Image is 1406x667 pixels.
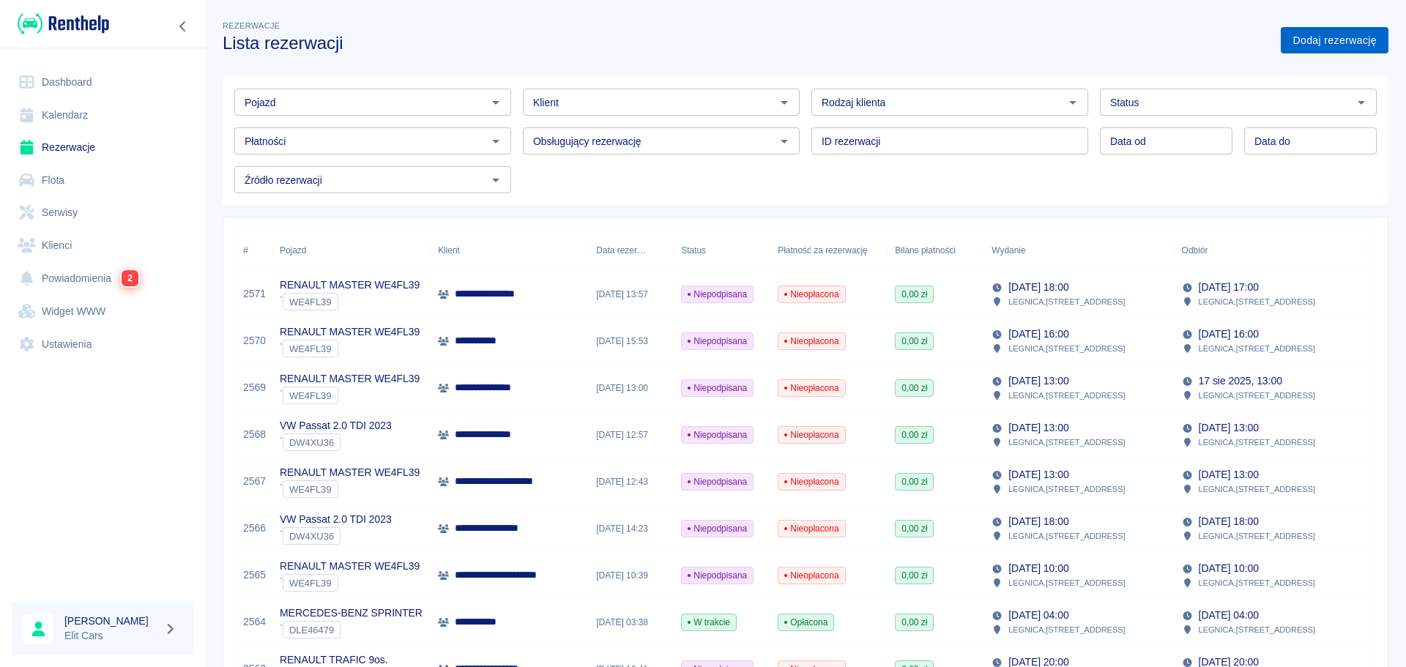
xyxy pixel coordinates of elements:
[1008,342,1125,355] p: LEGNICA , [STREET_ADDRESS]
[596,230,646,271] div: Data rezerwacji
[223,21,280,30] span: Rezerwacje
[1281,27,1388,54] a: Dodaj rezerwację
[12,99,194,132] a: Kalendarz
[280,418,392,433] p: VW Passat 2.0 TDI 2023
[243,614,266,630] a: 2564
[589,458,674,505] div: [DATE] 12:43
[1026,240,1046,261] button: Sort
[1199,467,1259,482] p: [DATE] 13:00
[1199,561,1259,576] p: [DATE] 10:00
[896,616,933,629] span: 0,00 zł
[1199,482,1315,496] p: LEGNICA , [STREET_ADDRESS]
[12,164,194,197] a: Flota
[280,324,420,340] p: RENAULT MASTER WE4FL39
[992,230,1025,271] div: Wydanie
[589,365,674,411] div: [DATE] 13:00
[895,230,956,271] div: Bilans płatności
[1351,92,1372,113] button: Otwórz
[1208,240,1228,261] button: Sort
[280,480,420,498] div: `
[223,33,1269,53] h3: Lista rezerwacji
[896,381,933,395] span: 0,00 zł
[438,230,460,271] div: Klient
[1199,420,1259,436] p: [DATE] 13:00
[1100,127,1232,154] input: DD.MM.YYYY
[896,569,933,582] span: 0,00 zł
[984,230,1174,271] div: Wydanie
[1244,127,1377,154] input: DD.MM.YYYY
[1008,467,1068,482] p: [DATE] 13:00
[682,616,736,629] span: W trakcie
[888,230,984,271] div: Bilans płatności
[12,229,194,262] a: Klienci
[1008,623,1125,636] p: LEGNICA , [STREET_ADDRESS]
[682,428,753,441] span: Niepodpisana
[778,522,844,535] span: Nieopłacona
[280,230,306,271] div: Pojazd
[243,380,266,395] a: 2569
[774,92,795,113] button: Otwórz
[280,559,420,574] p: RENAULT MASTER WE4FL39
[1008,608,1068,623] p: [DATE] 04:00
[778,335,844,348] span: Nieopłacona
[431,230,589,271] div: Klient
[682,475,753,488] span: Niepodpisana
[774,131,795,152] button: Otwórz
[1199,608,1259,623] p: [DATE] 04:00
[243,567,266,583] a: 2565
[681,230,706,271] div: Status
[12,261,194,295] a: Powiadomienia2
[896,522,933,535] span: 0,00 zł
[243,474,266,489] a: 2567
[283,625,340,636] span: DLE46479
[12,66,194,99] a: Dashboard
[589,599,674,646] div: [DATE] 03:38
[1199,389,1315,402] p: LEGNICA , [STREET_ADDRESS]
[1008,561,1068,576] p: [DATE] 10:00
[64,628,158,644] p: Elit Cars
[1008,514,1068,529] p: [DATE] 18:00
[1008,295,1125,308] p: LEGNICA , [STREET_ADDRESS]
[1199,280,1259,295] p: [DATE] 17:00
[1008,576,1125,589] p: LEGNICA , [STREET_ADDRESS]
[1199,576,1315,589] p: LEGNICA , [STREET_ADDRESS]
[243,286,266,302] a: 2571
[272,230,431,271] div: Pojazd
[1182,230,1208,271] div: Odbiór
[1008,280,1068,295] p: [DATE] 18:00
[1199,514,1259,529] p: [DATE] 18:00
[64,614,158,628] h6: [PERSON_NAME]
[280,512,392,527] p: VW Passat 2.0 TDI 2023
[283,437,340,448] span: DW4XU36
[896,428,933,441] span: 0,00 zł
[646,240,666,261] button: Sort
[778,381,844,395] span: Nieopłacona
[1199,327,1259,342] p: [DATE] 16:00
[589,318,674,365] div: [DATE] 15:53
[283,390,338,401] span: WE4FL39
[236,230,272,271] div: #
[1199,529,1315,543] p: LEGNICA , [STREET_ADDRESS]
[682,288,753,301] span: Niepodpisana
[896,475,933,488] span: 0,00 zł
[486,170,506,190] button: Otwórz
[896,335,933,348] span: 0,00 zł
[1008,389,1125,402] p: LEGNICA , [STREET_ADDRESS]
[770,230,888,271] div: Płatność za rezerwację
[122,270,138,286] span: 2
[589,230,674,271] div: Data rezerwacji
[682,522,753,535] span: Niepodpisana
[12,328,194,361] a: Ustawienia
[778,569,844,582] span: Nieopłacona
[280,433,392,451] div: `
[589,271,674,318] div: [DATE] 13:57
[280,293,420,310] div: `
[589,552,674,599] div: [DATE] 10:39
[778,616,833,629] span: Opłacona
[1199,623,1315,636] p: LEGNICA , [STREET_ADDRESS]
[778,428,844,441] span: Nieopłacona
[243,521,266,536] a: 2566
[589,411,674,458] div: [DATE] 12:57
[1008,373,1068,389] p: [DATE] 13:00
[12,12,109,36] a: Renthelp logo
